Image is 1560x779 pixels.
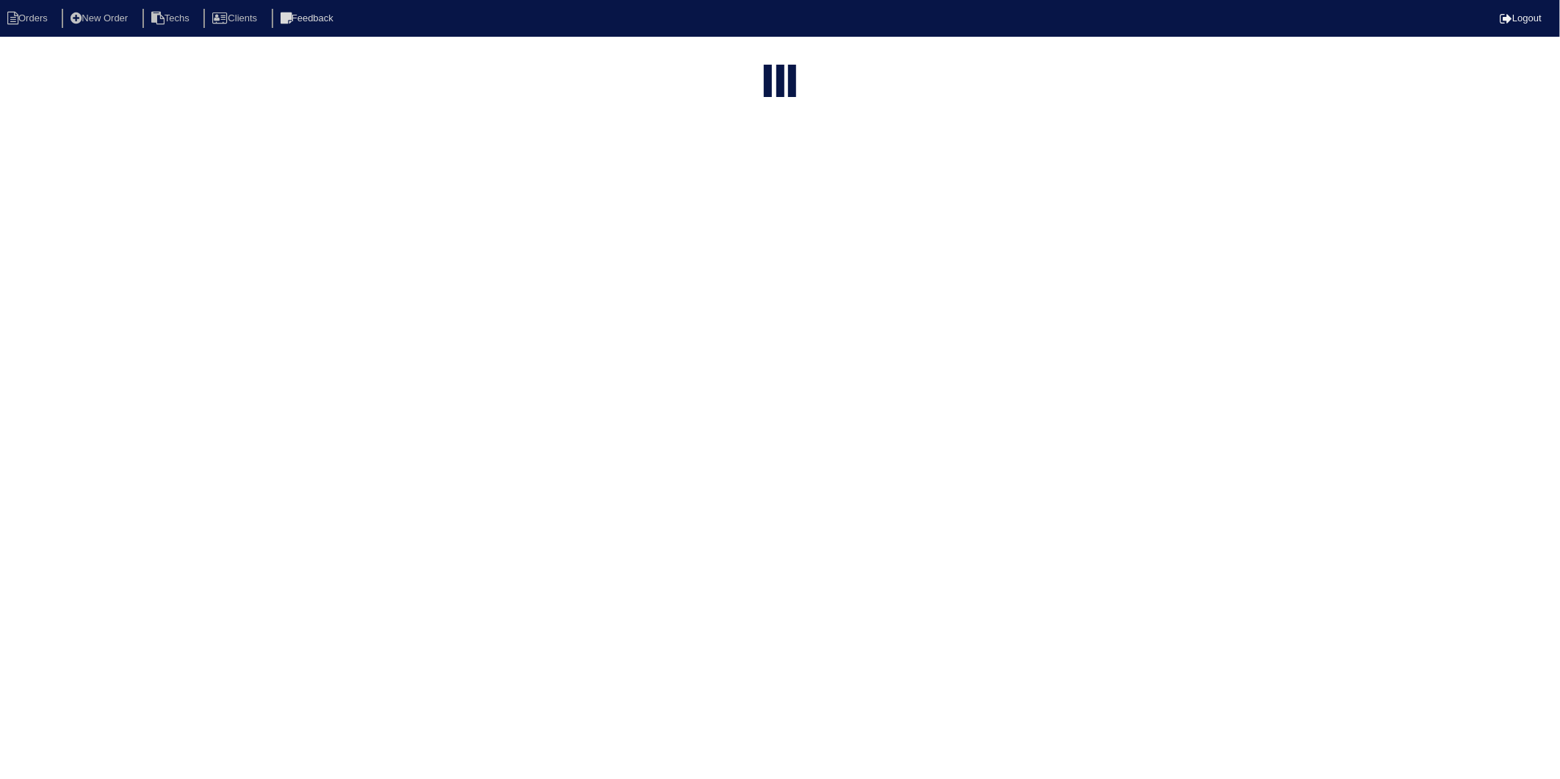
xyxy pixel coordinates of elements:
li: New Order [62,9,140,29]
a: Techs [142,12,201,24]
a: Logout [1500,12,1542,24]
div: loading... [776,65,784,100]
li: Clients [203,9,269,29]
li: Techs [142,9,201,29]
a: New Order [62,12,140,24]
a: Clients [203,12,269,24]
li: Feedback [272,9,345,29]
